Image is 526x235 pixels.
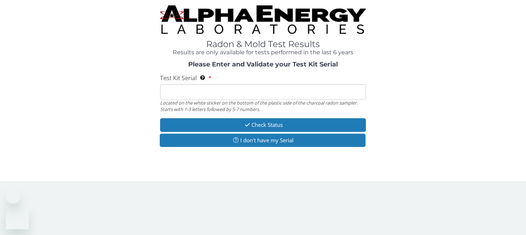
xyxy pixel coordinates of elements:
span: Test Kit Serial [160,74,197,82]
button: Check Status [160,118,366,132]
iframe: Button to launch messaging window [6,206,29,229]
div: Located on the white sticker on the bottom of the plastic side of the charcoal radon sampler. Sta... [160,100,366,113]
iframe: Close message [6,189,20,203]
button: I don't have my Serial [160,134,366,147]
img: TightCrop.jpg [160,5,366,34]
h1: Radon & Mold Test Results [160,40,366,49]
strong: Please Enter and Validate your Test Kit Serial [188,60,338,68]
h4: Results are only available for tests performed in the last 6 years [160,49,366,56]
